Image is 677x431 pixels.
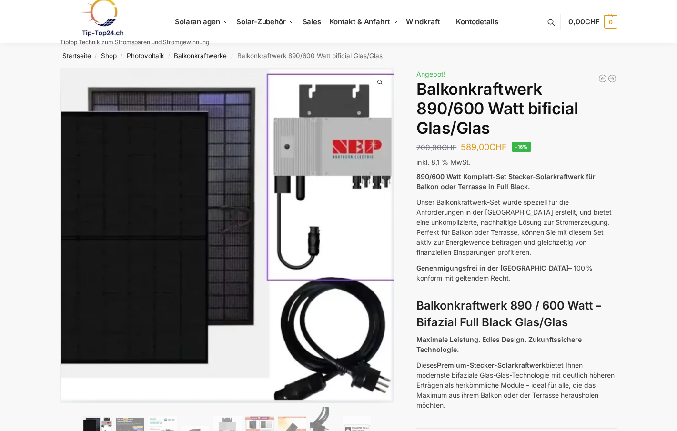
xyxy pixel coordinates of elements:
[416,335,582,353] strong: Maximale Leistung. Edles Design. Zukunftssichere Technologie.
[461,142,507,152] bdi: 589,00
[416,80,617,138] h1: Balkonkraftwerk 890/600 Watt bificial Glas/Glas
[416,264,568,272] span: Genehmigungsfrei in der [GEOGRAPHIC_DATA]
[325,0,402,43] a: Kontakt & Anfahrt
[164,52,174,60] span: /
[303,17,322,26] span: Sales
[416,143,456,152] bdi: 700,00
[512,142,531,152] span: -16%
[227,52,237,60] span: /
[298,0,325,43] a: Sales
[402,0,452,43] a: Windkraft
[62,52,91,60] a: Startseite
[416,158,471,166] span: inkl. 8,1 % MwSt.
[416,70,445,78] span: Angebot!
[604,15,617,29] span: 0
[416,197,617,257] p: Unser Balkonkraftwerk-Set wurde speziell für die Anforderungen in der [GEOGRAPHIC_DATA] erstellt,...
[598,74,607,83] a: 890/600 Watt Solarkraftwerk + 2,7 KW Batteriespeicher Genehmigungsfrei
[43,43,634,68] nav: Breadcrumb
[442,143,456,152] span: CHF
[175,17,220,26] span: Solaranlagen
[489,142,507,152] span: CHF
[568,17,599,26] span: 0,00
[416,264,593,282] span: – 100 % konform mit geltendem Recht.
[456,17,498,26] span: Kontodetails
[127,52,164,60] a: Photovoltaik
[174,52,227,60] a: Balkonkraftwerke
[236,17,286,26] span: Solar-Zubehör
[329,17,390,26] span: Kontakt & Anfahrt
[437,361,546,369] strong: Premium-Stecker-Solarkraftwerk
[568,8,617,36] a: 0,00CHF 0
[117,52,127,60] span: /
[232,0,298,43] a: Solar-Zubehör
[60,68,394,403] img: Balkonkraftwerk 890/600 Watt bificial Glas/Glas 1
[607,74,617,83] a: Steckerkraftwerk 890/600 Watt, mit Ständer für Terrasse inkl. Lieferung
[452,0,502,43] a: Kontodetails
[101,52,117,60] a: Shop
[406,17,439,26] span: Windkraft
[585,17,600,26] span: CHF
[60,40,209,45] p: Tiptop Technik zum Stromsparen und Stromgewinnung
[416,172,596,190] strong: 890/600 Watt Komplett-Set Stecker-Solarkraftwerk für Balkon oder Terrasse in Full Black.
[416,299,601,329] strong: Balkonkraftwerk 890 / 600 Watt – Bifazial Full Black Glas/Glas
[91,52,101,60] span: /
[416,360,617,410] p: Dieses bietet Ihnen modernste bifaziale Glas-Glas-Technologie mit deutlich höheren Erträgen als h...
